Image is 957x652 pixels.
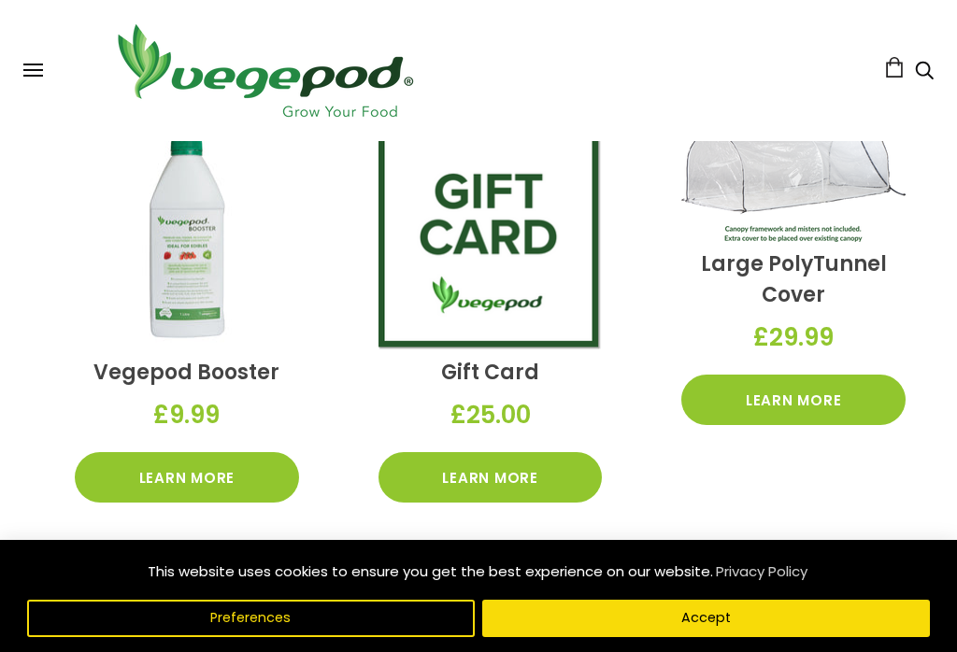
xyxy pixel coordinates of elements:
[915,63,934,82] a: Search
[681,375,906,425] a: Learn More
[713,555,810,588] a: Privacy Policy (opens in a new tab)
[101,19,428,122] img: Vegepod
[701,249,887,309] a: Large PolyTunnel Cover
[75,452,299,503] a: Learn More
[681,126,906,242] img: Large PolyTunnel Cover
[379,126,603,350] img: Gift Card
[681,310,906,365] div: £29.99
[27,600,475,637] button: Preferences
[93,358,279,387] a: Vegepod Booster
[441,358,539,387] a: Gift Card
[379,452,603,503] a: Learn More
[148,561,713,581] span: This website uses cookies to ensure you get the best experience on our website.
[482,600,930,637] button: Accept
[75,388,299,443] div: £9.99
[75,126,299,350] img: Vegepod Booster
[379,388,603,443] div: £25.00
